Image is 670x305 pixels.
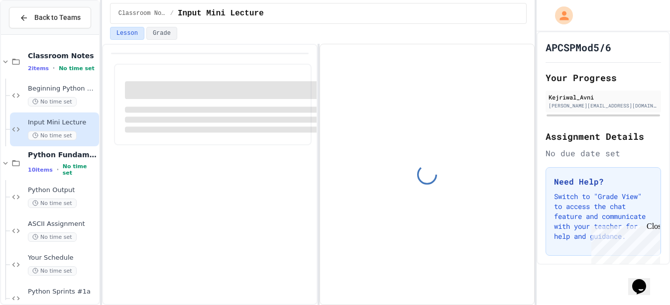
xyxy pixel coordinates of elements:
[57,166,59,174] span: •
[28,266,77,276] span: No time set
[628,265,660,295] iframe: chat widget
[28,85,97,93] span: Beginning Python Demo
[170,9,174,17] span: /
[63,163,97,176] span: No time set
[587,222,660,264] iframe: chat widget
[546,129,661,143] h2: Assignment Details
[178,7,264,19] span: Input Mini Lecture
[28,232,77,242] span: No time set
[34,12,81,23] span: Back to Teams
[545,4,575,27] div: My Account
[28,51,97,60] span: Classroom Notes
[28,150,97,159] span: Python Fundamentals
[110,27,144,40] button: Lesson
[554,192,653,241] p: Switch to "Grade View" to access the chat feature and communicate with your teacher for help and ...
[59,65,95,72] span: No time set
[546,147,661,159] div: No due date set
[549,93,658,102] div: Kejriwal_Avni
[28,288,97,296] span: Python Sprints #1a
[549,102,658,109] div: [PERSON_NAME][EMAIL_ADDRESS][DOMAIN_NAME]
[53,64,55,72] span: •
[28,167,53,173] span: 10 items
[546,71,661,85] h2: Your Progress
[28,186,97,195] span: Python Output
[28,118,97,127] span: Input Mini Lecture
[28,131,77,140] span: No time set
[28,65,49,72] span: 2 items
[28,220,97,228] span: ASCII Assignment
[28,97,77,106] span: No time set
[118,9,166,17] span: Classroom Notes
[4,4,69,63] div: Chat with us now!Close
[146,27,177,40] button: Grade
[546,40,611,54] h1: APCSPMod5/6
[9,7,91,28] button: Back to Teams
[28,199,77,208] span: No time set
[28,254,97,262] span: Your Schedule
[554,176,653,188] h3: Need Help?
